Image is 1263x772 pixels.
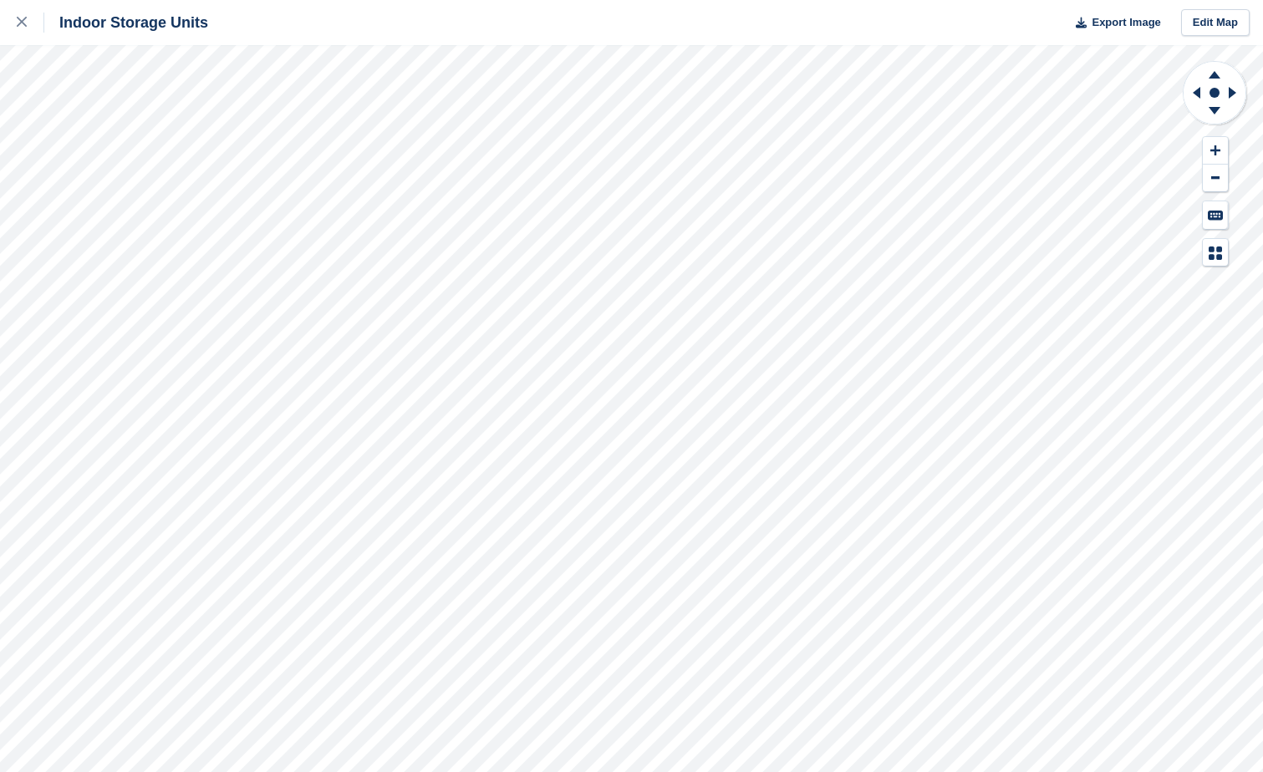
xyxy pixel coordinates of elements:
button: Keyboard Shortcuts [1203,201,1228,229]
a: Edit Map [1181,9,1250,37]
div: Indoor Storage Units [44,13,208,33]
span: Export Image [1092,14,1160,31]
button: Zoom Out [1203,165,1228,192]
button: Export Image [1066,9,1161,37]
button: Zoom In [1203,137,1228,165]
button: Map Legend [1203,239,1228,267]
